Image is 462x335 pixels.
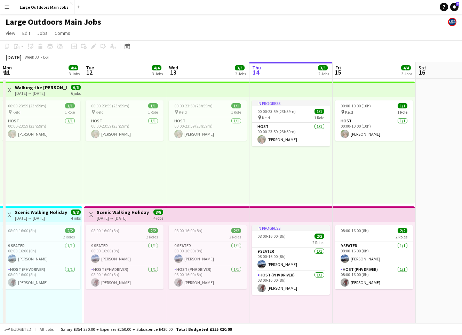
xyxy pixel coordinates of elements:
[153,210,163,215] span: 8/8
[169,117,247,141] app-card-role: Host1/100:00-23:59 (23h59m)[PERSON_NAME]
[318,65,328,70] span: 3/3
[52,29,73,38] a: Comms
[448,18,456,26] app-user-avatar: Large Outdoors Office
[397,109,407,115] span: 1 Role
[335,266,413,289] app-card-role: Host (PHV Driver)1/108:00-16:00 (8h)[PERSON_NAME]
[55,30,70,36] span: Comms
[314,234,324,239] span: 2/2
[2,242,80,266] app-card-role: 9 Seater1/108:00-16:00 (8h)[PERSON_NAME]
[169,242,247,266] app-card-role: 9 Seater1/108:00-16:00 (8h)[PERSON_NAME]
[65,228,75,233] span: 2/2
[13,109,21,115] span: Keld
[312,240,324,245] span: 2 Roles
[168,68,178,76] span: 13
[398,228,407,233] span: 2/2
[19,29,33,38] a: Edit
[86,242,164,266] app-card-role: 9 Seater1/108:00-16:00 (8h)[PERSON_NAME]
[252,64,261,71] span: Thu
[335,100,413,141] app-job-card: 00:00-10:00 (10h)1/1 Keld1 RoleHost1/100:00-10:00 (10h)[PERSON_NAME]
[417,68,426,76] span: 16
[176,327,232,332] span: Total Budgeted £355 010.00
[15,84,67,91] h3: Walking the [PERSON_NAME] Way - [GEOGRAPHIC_DATA]
[43,54,50,60] div: BST
[419,64,426,71] span: Sat
[8,228,36,233] span: 08:00-16:00 (8h)
[335,225,413,289] app-job-card: 08:00-16:00 (8h)2/22 Roles9 Seater1/108:00-16:00 (8h)[PERSON_NAME]Host (PHV Driver)1/108:00-16:00...
[148,228,158,233] span: 2/2
[96,109,104,115] span: Keld
[69,71,80,76] div: 3 Jobs
[152,65,161,70] span: 4/4
[2,100,80,141] app-job-card: 00:00-23:59 (23h59m)1/1 Keld1 RoleHost1/100:00-23:59 (23h59m)[PERSON_NAME]
[450,3,459,11] a: 2
[257,109,296,114] span: 00:00-23:59 (23h59m)
[169,100,247,141] app-job-card: 00:00-23:59 (23h59m)1/1 Keld1 RoleHost1/100:00-23:59 (23h59m)[PERSON_NAME]
[152,71,163,76] div: 3 Jobs
[86,225,164,289] app-job-card: 08:00-16:00 (8h)2/22 Roles9 Seater1/108:00-16:00 (8h)[PERSON_NAME]Host (PHV Driver)1/108:00-16:00...
[15,91,67,96] div: [DATE] → [DATE]
[65,103,75,108] span: 1/1
[252,271,330,295] app-card-role: Host (PHV Driver)1/108:00-16:00 (8h)[PERSON_NAME]
[251,68,261,76] span: 14
[257,234,286,239] span: 08:00-16:00 (8h)
[86,100,164,141] app-job-card: 00:00-23:59 (23h59m)1/1 Keld1 RoleHost1/100:00-23:59 (23h59m)[PERSON_NAME]
[6,54,22,61] div: [DATE]
[335,64,341,71] span: Fri
[11,327,31,332] span: Budgeted
[174,103,213,108] span: 00:00-23:59 (23h59m)
[169,266,247,289] app-card-role: Host (PHV Driver)1/108:00-16:00 (8h)[PERSON_NAME]
[61,327,232,332] div: Salary £354 330.00 + Expenses £250.00 + Subsistence £430.00 =
[8,103,46,108] span: 00:00-23:59 (23h59m)
[97,215,149,221] div: [DATE] → [DATE]
[345,109,353,115] span: Keld
[231,109,241,115] span: 1 Role
[86,117,164,141] app-card-role: Host1/100:00-23:59 (23h59m)[PERSON_NAME]
[71,90,81,96] div: 6 jobs
[15,209,67,215] h3: Scenic Walking Holiday - Exploring the Giant's Causeway
[314,115,324,120] span: 1 Role
[37,30,48,36] span: Jobs
[71,85,81,90] span: 6/6
[34,29,50,38] a: Jobs
[85,68,94,76] span: 12
[153,215,163,221] div: 4 jobs
[2,68,12,76] span: 11
[169,64,178,71] span: Wed
[63,234,75,239] span: 2 Roles
[3,29,18,38] a: View
[71,215,81,221] div: 4 jobs
[252,100,330,146] app-job-card: In progress00:00-23:59 (23h59m)1/1 Keld1 RoleHost1/100:00-23:59 (23h59m)[PERSON_NAME]
[231,228,241,233] span: 2/2
[23,54,40,60] span: Week 33
[38,327,55,332] span: All jobs
[341,103,371,108] span: 00:00-10:00 (10h)
[235,65,245,70] span: 3/3
[314,109,324,114] span: 1/1
[69,65,78,70] span: 4/4
[252,123,330,146] app-card-role: Host1/100:00-23:59 (23h59m)[PERSON_NAME]
[456,2,459,6] span: 2
[401,71,412,76] div: 3 Jobs
[262,115,270,120] span: Keld
[2,225,80,289] div: 08:00-16:00 (8h)2/22 Roles9 Seater1/108:00-16:00 (8h)[PERSON_NAME]Host (PHV Driver)1/108:00-16:00...
[341,228,369,233] span: 08:00-16:00 (8h)
[2,266,80,289] app-card-role: Host (PHV Driver)1/108:00-16:00 (8h)[PERSON_NAME]
[179,109,187,115] span: Keld
[235,71,246,76] div: 2 Jobs
[252,225,330,295] app-job-card: In progress08:00-16:00 (8h)2/22 Roles9 Seater1/108:00-16:00 (8h)[PERSON_NAME]Host (PHV Driver)1/1...
[22,30,30,36] span: Edit
[15,215,67,221] div: [DATE] → [DATE]
[174,228,202,233] span: 08:00-16:00 (8h)
[318,71,329,76] div: 2 Jobs
[169,225,247,289] div: 08:00-16:00 (8h)2/22 Roles9 Seater1/108:00-16:00 (8h)[PERSON_NAME]Host (PHV Driver)1/108:00-16:00...
[148,103,158,108] span: 1/1
[229,234,241,239] span: 2 Roles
